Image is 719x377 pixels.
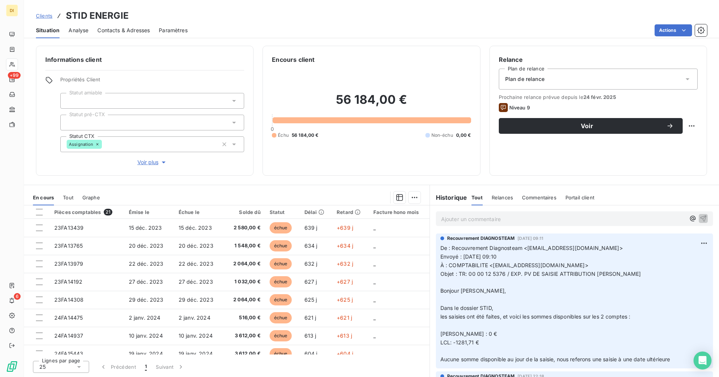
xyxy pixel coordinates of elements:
[499,55,698,64] h6: Relance
[337,224,353,231] span: +639 j
[33,194,54,200] span: En cours
[36,27,60,34] span: Situation
[129,260,164,267] span: 22 déc. 2023
[304,242,318,249] span: 634 j
[145,363,147,371] span: 1
[304,224,318,231] span: 639 j
[518,236,543,241] span: [DATE] 09:11
[655,24,692,36] button: Actions
[447,235,515,242] span: Recouvrement DIAGNOSTEAM
[8,72,21,79] span: +99
[69,142,94,147] span: Assignation
[270,209,295,215] div: Statut
[304,260,318,267] span: 632 j
[137,159,167,166] span: Voir plus
[54,278,82,285] span: 23FA14192
[373,242,376,249] span: _
[270,312,292,323] span: échue
[373,314,376,321] span: _
[129,296,164,303] span: 29 déc. 2023
[271,126,274,132] span: 0
[179,314,210,321] span: 2 janv. 2024
[508,123,666,129] span: Voir
[60,158,244,166] button: Voir plus
[54,224,84,231] span: 23FA13439
[337,350,353,357] span: +604 j
[431,132,453,139] span: Non-échu
[179,332,213,339] span: 10 janv. 2024
[337,260,353,267] span: +632 j
[54,350,83,357] span: 24FA15443
[129,314,161,321] span: 2 janv. 2024
[456,132,471,139] span: 0,00 €
[179,278,213,285] span: 27 déc. 2023
[228,332,261,340] span: 3 612,00 €
[179,209,219,215] div: Échue le
[54,314,83,321] span: 24FA14475
[440,271,641,277] span: Objet : TR: 00 00 12 5376 / EXP. PV DE SAISIE ATTRIBUTION [PERSON_NAME]
[694,352,712,370] div: Open Intercom Messenger
[54,332,83,339] span: 24FA14937
[14,293,21,300] span: 6
[270,330,292,341] span: échue
[82,194,100,200] span: Graphe
[97,27,150,34] span: Contacts & Adresses
[54,260,83,267] span: 23FA13979
[36,13,52,19] span: Clients
[66,9,129,22] h3: STID ENERGIE
[54,242,83,249] span: 23FA13765
[440,262,588,268] span: À : COMPTABILITE <[EMAIL_ADDRESS][DOMAIN_NAME]>
[440,245,623,251] span: De : Recouvrement Diagnosteam <[EMAIL_ADDRESS][DOMAIN_NAME]>
[228,314,261,322] span: 516,00 €
[272,55,315,64] h6: Encours client
[304,332,316,339] span: 613 j
[228,209,261,215] div: Solde dû
[471,194,483,200] span: Tout
[304,350,318,357] span: 604 j
[63,194,73,200] span: Tout
[337,242,353,249] span: +634 j
[270,276,292,287] span: échue
[440,313,631,320] span: les saisies ont été faites, et voici les sommes disponibles sur les 2 comptes :
[270,294,292,305] span: échue
[440,339,479,346] span: LCL: -1281,71 €
[102,141,108,148] input: Ajouter une valeur
[54,209,120,215] div: Pièces comptables
[159,27,188,34] span: Paramètres
[304,209,328,215] div: Délai
[129,278,163,285] span: 27 déc. 2023
[270,348,292,359] span: échue
[6,361,18,373] img: Logo LeanPay
[304,296,317,303] span: 625 j
[179,242,213,249] span: 20 déc. 2023
[373,350,376,357] span: _
[440,331,497,337] span: [PERSON_NAME] : 0 €
[129,350,163,357] span: 19 janv. 2024
[278,132,289,139] span: Échu
[179,296,213,303] span: 29 déc. 2023
[499,94,698,100] span: Prochaine relance prévue depuis le
[373,260,376,267] span: _
[272,92,471,115] h2: 56 184,00 €
[430,193,467,202] h6: Historique
[129,224,162,231] span: 15 déc. 2023
[499,118,683,134] button: Voir
[140,359,151,375] button: 1
[522,194,556,200] span: Commentaires
[337,278,353,285] span: +627 j
[373,332,376,339] span: _
[6,4,18,16] div: DI
[179,260,213,267] span: 22 déc. 2023
[505,75,544,83] span: Plan de relance
[151,359,189,375] button: Suivant
[509,105,530,111] span: Niveau 9
[440,305,493,311] span: Dans le dossier STID,
[373,224,376,231] span: _
[179,224,212,231] span: 15 déc. 2023
[492,194,513,200] span: Relances
[60,76,244,87] span: Propriétés Client
[565,194,594,200] span: Portail client
[440,356,670,362] span: Aucune somme disponible au jour de la saisie, nous referons une saisie à une date ultérieure
[129,332,163,339] span: 10 janv. 2024
[337,314,352,321] span: +621 j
